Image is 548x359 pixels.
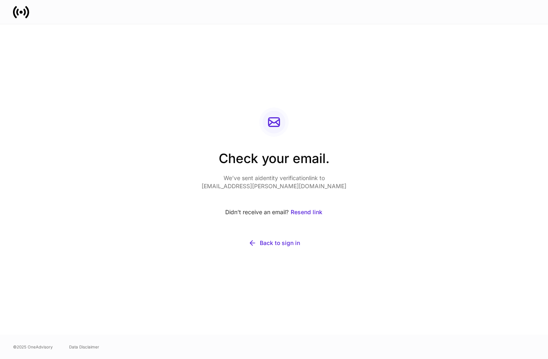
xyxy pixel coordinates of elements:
[291,208,322,216] div: Resend link
[202,203,346,221] div: Didn’t receive an email?
[202,150,346,174] h2: Check your email.
[69,344,99,350] a: Data Disclaimer
[202,234,346,252] button: Back to sign in
[202,174,346,190] p: We’ve sent a identity verification link to [EMAIL_ADDRESS][PERSON_NAME][DOMAIN_NAME]
[13,344,53,350] span: © 2025 OneAdvisory
[260,239,300,247] div: Back to sign in
[290,203,323,221] button: Resend link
